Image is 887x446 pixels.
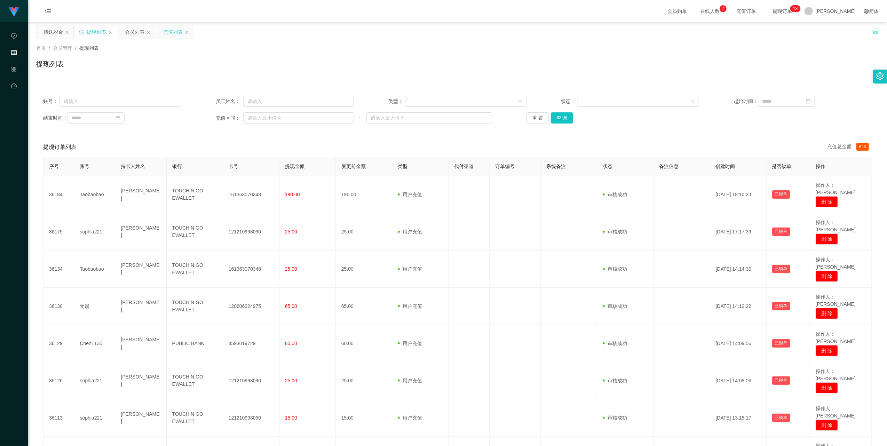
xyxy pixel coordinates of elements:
a: 图标: dashboard平台首页 [11,79,17,150]
i: 图标: global [864,9,869,14]
td: 36134 [43,250,74,288]
div: 提现列表 [87,25,106,39]
input: 请输入最小值为 [243,112,354,124]
i: 图标: appstore-o [11,63,17,77]
button: 已锁单 [772,302,790,310]
span: 类型 [398,164,407,169]
span: 起始时间： [734,98,758,105]
div: 充值列表 [163,25,183,39]
td: [DATE] 17:17:39 [710,213,767,250]
td: [DATE] 14:09:56 [710,325,767,362]
i: 图标: close [185,30,189,34]
td: [PERSON_NAME] [115,176,166,213]
span: 创建时间 [716,164,735,169]
span: 审核成功 [603,192,627,197]
i: 图标: close [146,30,151,34]
td: 25.00 [336,213,392,250]
span: 结束时间： [43,114,68,122]
div: 赠送彩金 [43,25,63,39]
span: 提现订单列表 [43,143,77,151]
td: [PERSON_NAME] [115,325,166,362]
span: 状态： [561,98,578,105]
button: 已锁单 [772,190,790,199]
td: TOUCH N GO EWALLET [167,362,223,399]
button: 删 除 [816,308,838,319]
span: 账号 [80,164,89,169]
span: 首页 [36,45,46,51]
span: 用户充值 [398,341,422,346]
i: 图标: setting [876,72,884,80]
span: 审核成功 [603,378,627,383]
span: 系统备注 [546,164,566,169]
td: [DATE] 14:12:22 [710,288,767,325]
td: [PERSON_NAME] [115,250,166,288]
span: 审核成功 [603,266,627,272]
span: 审核成功 [603,229,627,234]
span: 190.00 [285,192,300,197]
span: 变更前金额 [341,164,366,169]
span: 产品管理 [11,67,17,129]
span: 用户充值 [398,229,422,234]
i: 图标: calendar [806,99,811,104]
span: 15.00 [285,415,297,421]
span: 25.00 [285,378,297,383]
p: 7 [722,5,724,12]
td: 60.00 [336,325,392,362]
input: 请输入最大值为 [366,112,492,124]
span: 提现金额 [285,164,304,169]
td: TOUCH N GO EWALLET [167,213,223,250]
td: sophia221 [74,213,115,250]
td: 元屠 [74,288,115,325]
button: 已锁单 [772,228,790,236]
span: 订单编号 [495,164,515,169]
td: [PERSON_NAME] [115,362,166,399]
td: [PERSON_NAME] [115,399,166,437]
td: sophia221 [74,362,115,399]
i: 图标: calendar [116,116,120,120]
sup: 18 [790,5,800,12]
span: 操作人：[PERSON_NAME] [816,331,856,344]
button: 已锁单 [772,376,790,385]
input: 请输入 [243,96,354,107]
span: 会员管理 [53,45,72,51]
td: TOUCH N GO EWALLET [167,250,223,288]
span: 25.00 [285,266,297,272]
span: 操作人：[PERSON_NAME] [816,294,856,307]
p: 8 [795,5,798,12]
td: TOUCH N GO EWALLET [167,399,223,437]
td: TOUCH N GO EWALLET [167,176,223,213]
span: 审核成功 [603,303,627,309]
td: 120606324975 [223,288,279,325]
span: 操作人：[PERSON_NAME] [816,220,856,232]
i: 图标: close [108,30,112,34]
span: ~ [354,114,366,122]
span: / [49,45,50,51]
span: 25.00 [285,229,297,234]
td: Taobaobao [74,176,115,213]
td: 121210998090 [223,399,279,437]
button: 删 除 [816,233,838,245]
span: 65.00 [285,303,297,309]
span: 用户充值 [398,266,422,272]
button: 删 除 [816,420,838,431]
h1: 提现列表 [36,59,64,69]
td: 36175 [43,213,74,250]
span: 操作人：[PERSON_NAME] [816,257,856,270]
span: 提现订单 [769,9,795,14]
td: [DATE] 14:14:30 [710,250,767,288]
button: 查 询 [551,112,573,124]
span: / [75,45,77,51]
td: 65.00 [336,288,392,325]
td: 25.00 [336,362,392,399]
span: 账号： [43,98,60,105]
span: 充值订单 [733,9,759,14]
span: 用户充值 [398,303,422,309]
span: 序号 [49,164,59,169]
span: 会员管理 [11,50,17,112]
span: 操作人：[PERSON_NAME] [816,182,856,195]
span: 操作 [816,164,825,169]
button: 重 置 [526,112,549,124]
sup: 7 [720,5,727,12]
span: 审核成功 [603,341,627,346]
span: 充值区间： [216,114,243,122]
